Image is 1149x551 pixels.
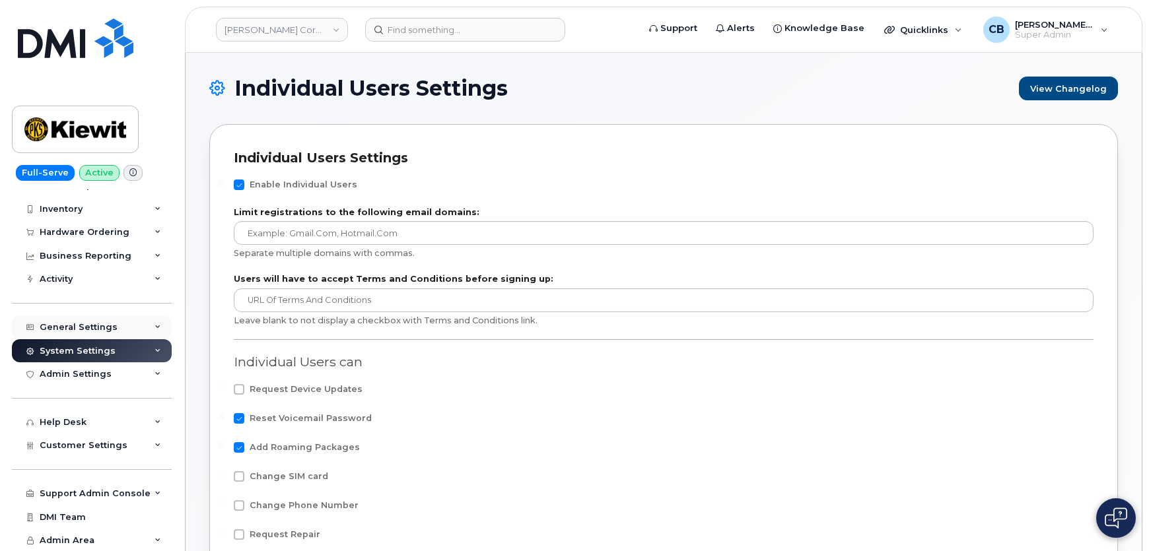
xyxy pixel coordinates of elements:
[234,315,1094,327] div: Leave blank to not display a checkbox with Terms and Conditions link.
[218,413,225,420] input: Reset Voicemail Password
[234,275,1094,284] label: Users will have to accept Terms and Conditions before signing up:
[1019,77,1118,100] a: View Changelog
[218,529,225,536] input: Request Repair
[250,529,320,539] span: Request Repair
[1105,507,1127,529] img: Open chat
[250,471,328,481] span: Change SIM card
[234,79,508,98] span: Individual Users Settings
[234,209,1094,217] label: Limit registrations to the following email domains:
[250,442,360,452] span: Add Roaming Packages
[250,384,363,394] span: Request Device Updates
[250,179,357,189] span: Enable Individual Users
[234,221,1094,245] input: Example: gmail.com, hotmail.com
[234,247,1094,259] div: Separate multiple domains with commas.
[234,339,1094,371] div: Individual Users can
[218,471,225,478] input: Change SIM card
[250,413,372,423] span: Reset Voicemail Password
[250,500,359,510] span: Change Phone Number
[218,384,225,391] input: Request Device Updates
[234,288,1094,312] input: URL of Terms and Conditions
[234,148,1094,168] div: Individual Users Settings
[218,442,225,449] input: Add Roaming Packages
[218,179,225,186] input: Enable Individual Users
[218,500,225,507] input: Change Phone Number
